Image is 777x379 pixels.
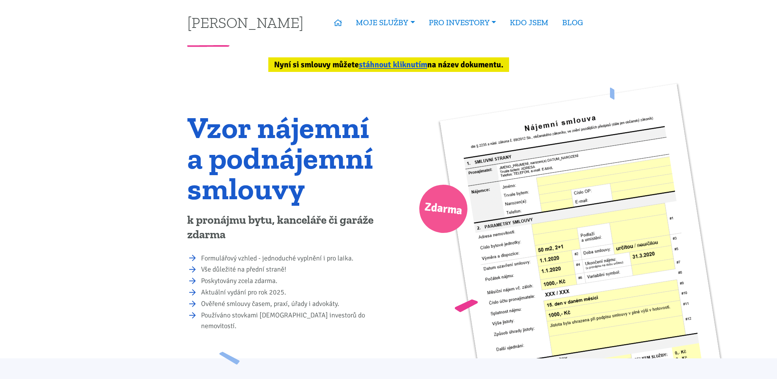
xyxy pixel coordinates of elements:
li: Vše důležité na přední straně! [201,264,383,275]
li: Ověřené smlouvy časem, praxí, úřady i advokáty. [201,299,383,309]
li: Poskytovány zcela zdarma. [201,276,383,286]
h1: Vzor nájemní a podnájemní smlouvy [187,112,383,204]
a: BLOG [555,14,590,31]
div: Nyní si smlouvy můžete na název dokumentu. [268,57,509,72]
li: Aktuální vydání pro rok 2025. [201,287,383,298]
p: k pronájmu bytu, kanceláře či garáže zdarma [187,213,383,242]
a: KDO JSEM [503,14,555,31]
li: Formulářový vzhled - jednoduché vyplnění i pro laika. [201,253,383,264]
span: Zdarma [423,197,463,221]
a: stáhnout kliknutím [359,60,427,70]
li: Používáno stovkami [DEMOGRAPHIC_DATA] investorů do nemovitostí. [201,310,383,332]
a: [PERSON_NAME] [187,15,303,30]
a: PRO INVESTORY [422,14,503,31]
a: MOJE SLUŽBY [349,14,422,31]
